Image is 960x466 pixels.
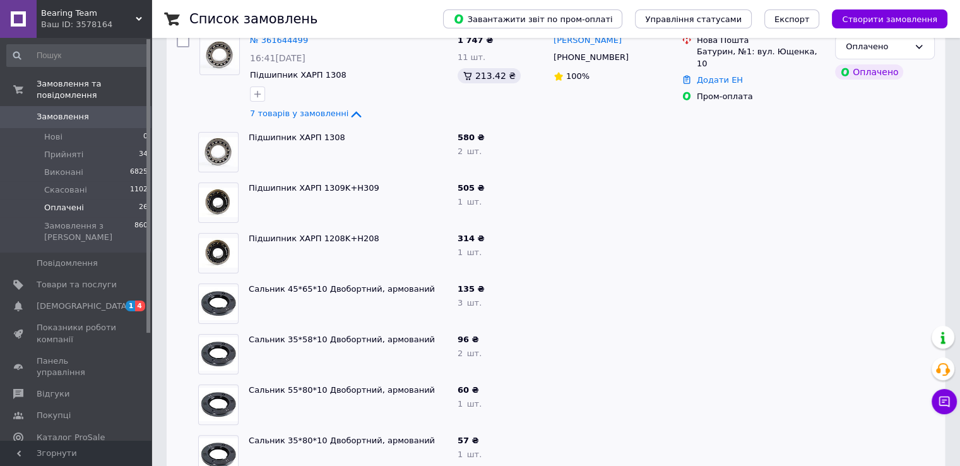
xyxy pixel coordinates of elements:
img: Фото товару [199,287,238,320]
span: 1 шт. [458,197,482,206]
span: Замовлення та повідомлення [37,78,151,101]
button: Експорт [764,9,820,28]
div: [PHONE_NUMBER] [551,49,631,66]
a: Підшипник ХАРП 1308 [249,133,345,142]
span: 26 [139,202,148,213]
span: Управління статусами [645,15,742,24]
button: Управління статусами [635,9,752,28]
span: 1102 [130,184,148,196]
a: Підшипник ХАРП 1309K+H309 [249,183,379,193]
a: Підшипник ХАРП 1308 [250,70,347,80]
a: Сальник 45*65*10 Двобортний, армований [249,284,435,294]
h1: Список замовлень [189,11,317,27]
div: Батурин, №1: вул. Ющенка, 10 [697,46,825,69]
span: 505 ₴ [458,183,485,193]
span: [DEMOGRAPHIC_DATA] [37,301,130,312]
a: № 361644499 [250,35,308,45]
span: 314 ₴ [458,234,485,243]
span: 57 ₴ [458,436,479,445]
span: Створити замовлення [842,15,937,24]
div: Оплачено [835,64,903,80]
img: Фото товару [199,388,238,421]
div: Ваш ID: 3578164 [41,19,151,30]
span: Виконані [44,167,83,178]
span: 60 ₴ [458,385,479,395]
span: Замовлення з [PERSON_NAME] [44,220,134,243]
img: Фото товару [199,137,238,167]
img: Фото товару [199,188,238,217]
span: 6825 [130,167,148,178]
span: 1 747 ₴ [458,35,493,45]
span: 860 [134,220,148,243]
a: Сальник 35*80*10 Двобортний, армований [249,436,435,445]
span: Панель управління [37,355,117,378]
span: 2 шт. [458,146,482,156]
span: 0 [143,131,148,143]
button: Чат з покупцем [932,389,957,414]
span: 580 ₴ [458,133,485,142]
button: Створити замовлення [832,9,947,28]
span: 7 товарів у замовленні [250,109,348,118]
span: 16:41[DATE] [250,53,305,63]
span: 3 шт. [458,298,482,308]
span: 96 ₴ [458,335,479,344]
span: Експорт [774,15,810,24]
span: 34 [139,149,148,160]
a: Створити замовлення [819,14,947,23]
span: Скасовані [44,184,87,196]
span: 4 [135,301,145,311]
span: Каталог ProSale [37,432,105,443]
span: 1 шт. [458,399,482,409]
span: Повідомлення [37,258,98,269]
span: 1 шт. [458,450,482,459]
span: 1 [126,301,136,311]
img: Фото товару [199,238,238,268]
img: Фото товару [199,337,238,371]
span: Відгуки [37,388,69,400]
div: Пром-оплата [697,91,825,102]
span: Покупці [37,410,71,421]
a: Сальник 55*80*10 Двобортний, армований [249,385,435,395]
span: Завантажити звіт по пром-оплаті [453,13,612,25]
span: Показники роботи компанії [37,322,117,345]
span: 2 шт. [458,349,482,358]
span: 1 шт. [458,248,482,257]
span: Bearing Team [41,8,136,19]
a: Сальник 35*58*10 Двобортний, армований [249,335,435,344]
input: Пошук [6,44,149,67]
span: 135 ₴ [458,284,485,294]
span: Нові [44,131,62,143]
a: [PERSON_NAME] [554,35,622,47]
button: Завантажити звіт по пром-оплаті [443,9,622,28]
a: Підшипник ХАРП 1208K+H208 [249,234,379,243]
span: Замовлення [37,111,89,122]
span: Товари та послуги [37,279,117,290]
span: 100% [566,71,590,81]
a: Фото товару [199,35,240,75]
div: Нова Пошта [697,35,825,46]
div: 213.42 ₴ [458,68,521,83]
img: Фото товару [200,40,239,70]
span: 11 шт. [458,52,485,62]
span: Прийняті [44,149,83,160]
span: Оплачені [44,202,84,213]
a: Додати ЕН [697,75,743,85]
div: Оплачено [846,40,909,54]
a: 7 товарів у замовленні [250,109,364,118]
